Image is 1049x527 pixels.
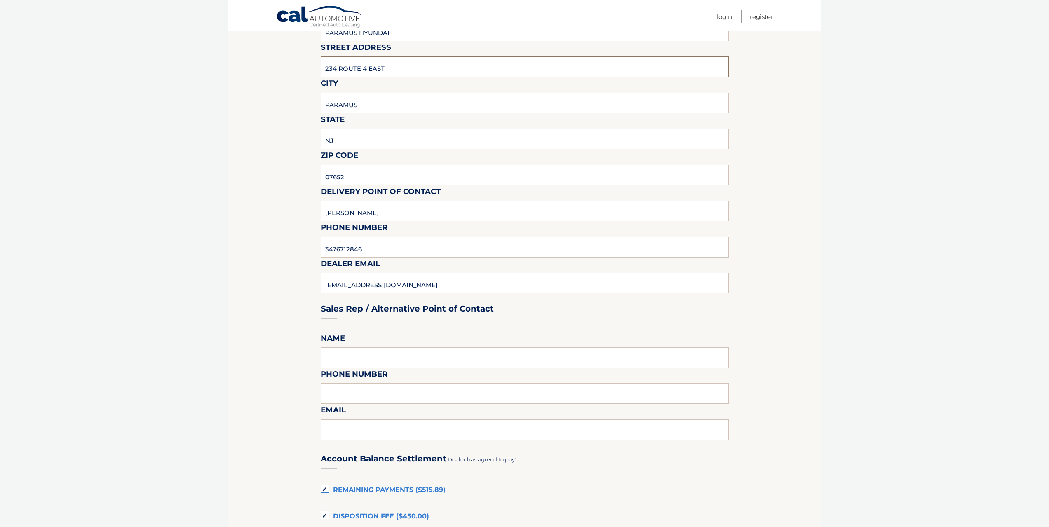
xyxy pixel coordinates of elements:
label: Remaining Payments ($515.89) [321,482,729,499]
label: Delivery Point of Contact [321,185,441,201]
label: Phone Number [321,221,388,237]
a: Cal Automotive [276,5,363,29]
a: Login [717,10,732,23]
a: Register [750,10,773,23]
h3: Account Balance Settlement [321,454,446,464]
h3: Sales Rep / Alternative Point of Contact [321,304,494,314]
label: Phone Number [321,368,388,383]
span: Dealer has agreed to pay: [448,456,516,463]
label: Dealer Email [321,258,380,273]
label: City [321,77,338,92]
label: Disposition Fee ($450.00) [321,508,729,525]
label: Name [321,332,345,347]
label: Street Address [321,41,391,56]
label: State [321,113,345,129]
label: Zip Code [321,149,358,164]
label: Email [321,404,346,419]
